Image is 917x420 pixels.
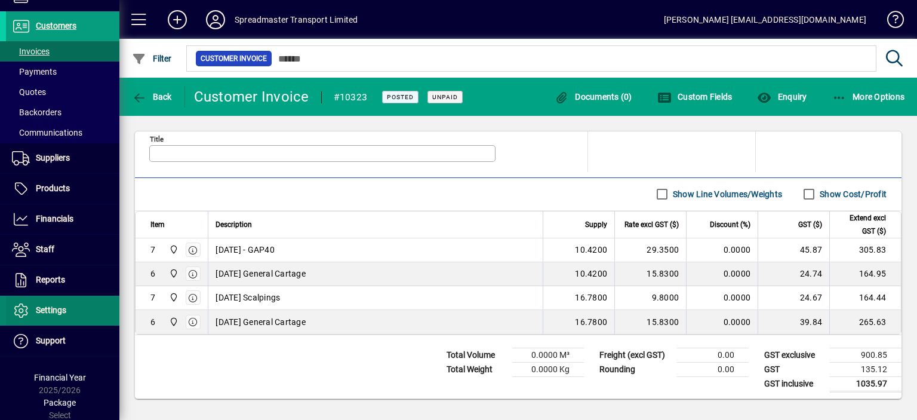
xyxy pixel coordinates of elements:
[830,348,901,362] td: 900.85
[36,21,76,30] span: Customers
[710,218,750,231] span: Discount (%)
[36,153,70,163] span: Suppliers
[387,93,414,101] span: Posted
[670,188,782,200] label: Show Line Volumes/Weights
[622,244,679,256] div: 29.3500
[12,108,61,117] span: Backorders
[664,10,866,29] div: [PERSON_NAME] [EMAIL_ADDRESS][DOMAIN_NAME]
[6,265,119,295] a: Reports
[677,348,749,362] td: 0.00
[158,9,196,30] button: Add
[44,398,76,407] span: Package
[12,47,50,56] span: Invoices
[6,326,119,356] a: Support
[12,87,46,97] span: Quotes
[754,86,810,108] button: Enquiry
[622,316,679,328] div: 15.8300
[512,348,584,362] td: 0.0000 M³
[441,362,512,376] td: Total Weight
[216,218,252,231] span: Description
[6,143,119,173] a: Suppliers
[34,373,86,382] span: Financial Year
[555,92,632,102] span: Documents (0)
[12,128,82,137] span: Communications
[758,286,829,310] td: 24.67
[829,86,908,108] button: More Options
[832,92,905,102] span: More Options
[36,183,70,193] span: Products
[878,2,902,41] a: Knowledge Base
[36,305,66,315] span: Settings
[6,102,119,122] a: Backorders
[6,41,119,62] a: Invoices
[758,362,830,376] td: GST
[829,310,901,334] td: 265.63
[552,86,635,108] button: Documents (0)
[758,310,829,334] td: 39.84
[129,86,175,108] button: Back
[36,275,65,284] span: Reports
[829,262,901,286] td: 164.95
[585,218,607,231] span: Supply
[758,376,830,391] td: GST inclusive
[686,286,758,310] td: 0.0000
[798,218,822,231] span: GST ($)
[624,218,679,231] span: Rate excl GST ($)
[216,268,306,280] span: [DATE] General Cartage
[6,122,119,143] a: Communications
[758,238,829,262] td: 45.87
[166,267,180,280] span: 965 State Highway 2
[129,48,175,69] button: Filter
[432,93,458,101] span: Unpaid
[829,238,901,262] td: 305.83
[512,362,584,376] td: 0.0000 Kg
[757,92,807,102] span: Enquiry
[6,62,119,82] a: Payments
[119,86,185,108] app-page-header-button: Back
[194,87,309,106] div: Customer Invoice
[201,53,267,65] span: Customer Invoice
[150,292,155,303] div: 7
[677,362,749,376] td: 0.00
[334,88,368,107] div: #10323
[575,316,607,328] span: 16.7800
[575,292,607,303] span: 16.7800
[817,188,887,200] label: Show Cost/Profit
[150,316,155,328] div: 6
[36,336,66,345] span: Support
[441,348,512,362] td: Total Volume
[575,244,607,256] span: 10.4200
[216,316,306,328] span: [DATE] General Cartage
[6,204,119,234] a: Financials
[758,348,830,362] td: GST exclusive
[150,218,165,231] span: Item
[593,348,677,362] td: Freight (excl GST)
[686,310,758,334] td: 0.0000
[622,268,679,280] div: 15.8300
[216,244,275,256] span: [DATE] - GAP40
[686,238,758,262] td: 0.0000
[829,286,901,310] td: 164.44
[216,292,280,303] span: [DATE] Scalpings
[36,244,54,254] span: Staff
[150,268,155,280] div: 6
[6,296,119,326] a: Settings
[575,268,607,280] span: 10.4200
[6,235,119,265] a: Staff
[166,291,180,304] span: 965 State Highway 2
[686,262,758,286] td: 0.0000
[166,315,180,329] span: 965 State Highway 2
[830,362,901,376] td: 135.12
[654,86,736,108] button: Custom Fields
[132,92,172,102] span: Back
[6,174,119,204] a: Products
[622,292,679,303] div: 9.8000
[150,244,155,256] div: 7
[657,92,733,102] span: Custom Fields
[593,362,677,376] td: Rounding
[837,211,886,238] span: Extend excl GST ($)
[36,214,73,223] span: Financials
[196,9,235,30] button: Profile
[758,262,829,286] td: 24.74
[830,376,901,391] td: 1035.97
